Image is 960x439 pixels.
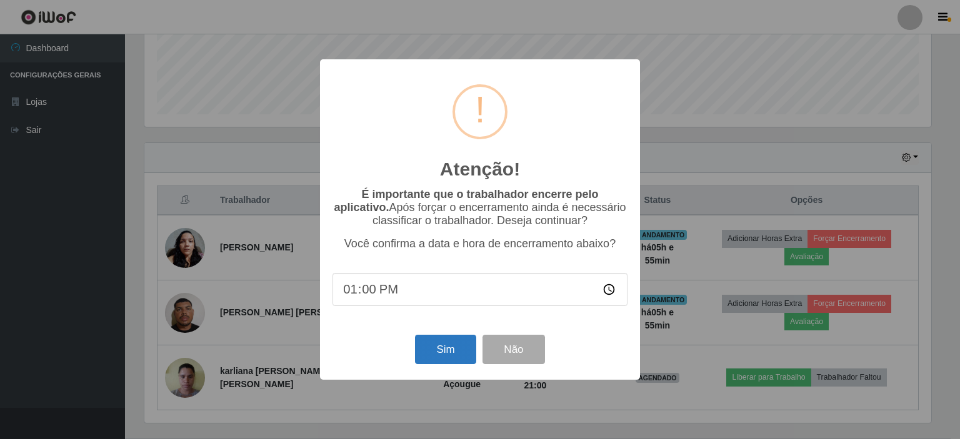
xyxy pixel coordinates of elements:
b: É importante que o trabalhador encerre pelo aplicativo. [334,188,598,214]
button: Sim [415,335,476,364]
h2: Atenção! [440,158,520,180]
button: Não [482,335,544,364]
p: Você confirma a data e hora de encerramento abaixo? [332,237,627,250]
p: Após forçar o encerramento ainda é necessário classificar o trabalhador. Deseja continuar? [332,188,627,227]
